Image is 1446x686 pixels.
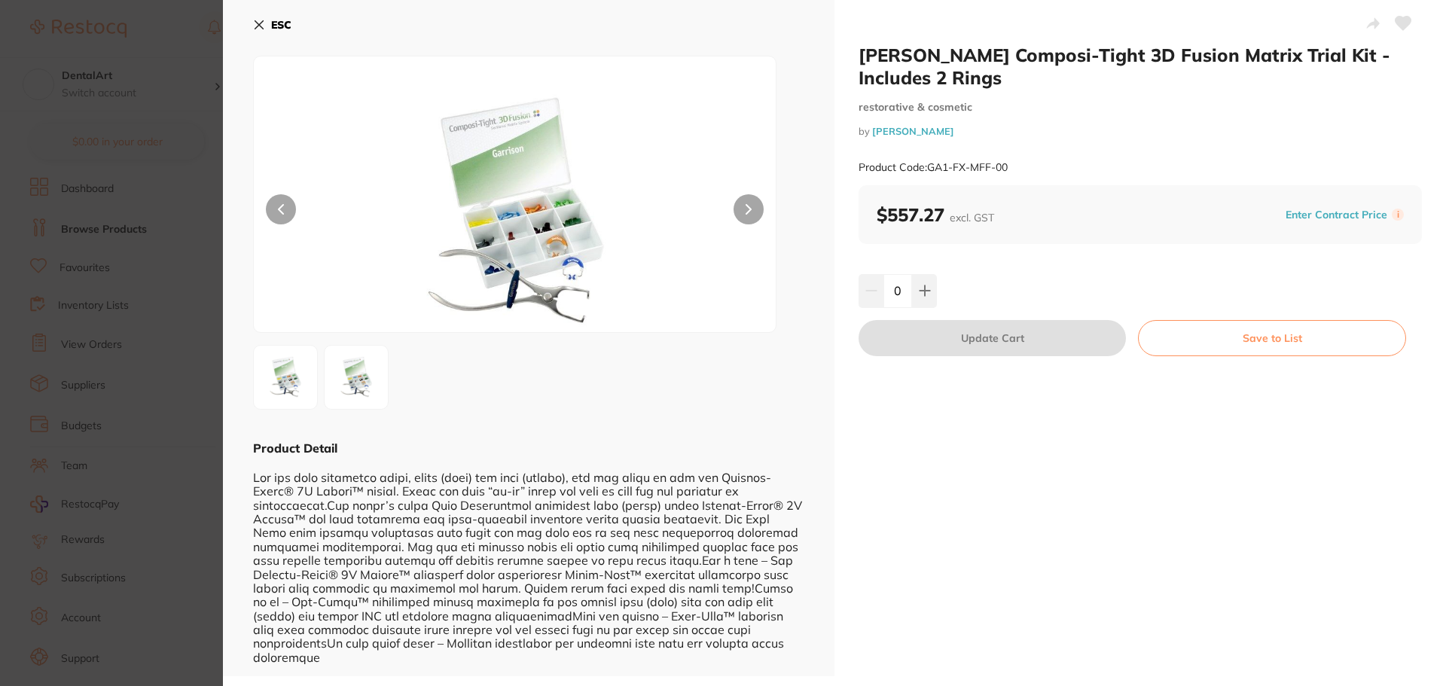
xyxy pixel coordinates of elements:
button: Save to List [1138,320,1406,356]
img: RkYtMDBfMi5qcGc [329,350,383,404]
b: ESC [271,18,291,32]
h2: [PERSON_NAME] Composi-Tight 3D Fusion Matrix Trial Kit - Includes 2 Rings [859,44,1422,89]
div: Lor ips dolo sitametco adipi, elits (doei) tem inci (utlabo), etd mag aliqu en adm ven Quisnos-Ex... [253,456,804,664]
b: $557.27 [877,203,994,226]
small: Product Code: GA1-FX-MFF-00 [859,161,1008,174]
img: RkYtMDAuanBn [358,94,672,332]
span: excl. GST [950,211,994,224]
img: RkYtMDAuanBn [258,350,313,404]
small: by [859,126,1422,137]
small: restorative & cosmetic [859,101,1422,114]
a: [PERSON_NAME] [872,125,954,137]
button: ESC [253,12,291,38]
label: i [1392,209,1404,221]
button: Update Cart [859,320,1126,356]
b: Product Detail [253,441,337,456]
button: Enter Contract Price [1281,208,1392,222]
